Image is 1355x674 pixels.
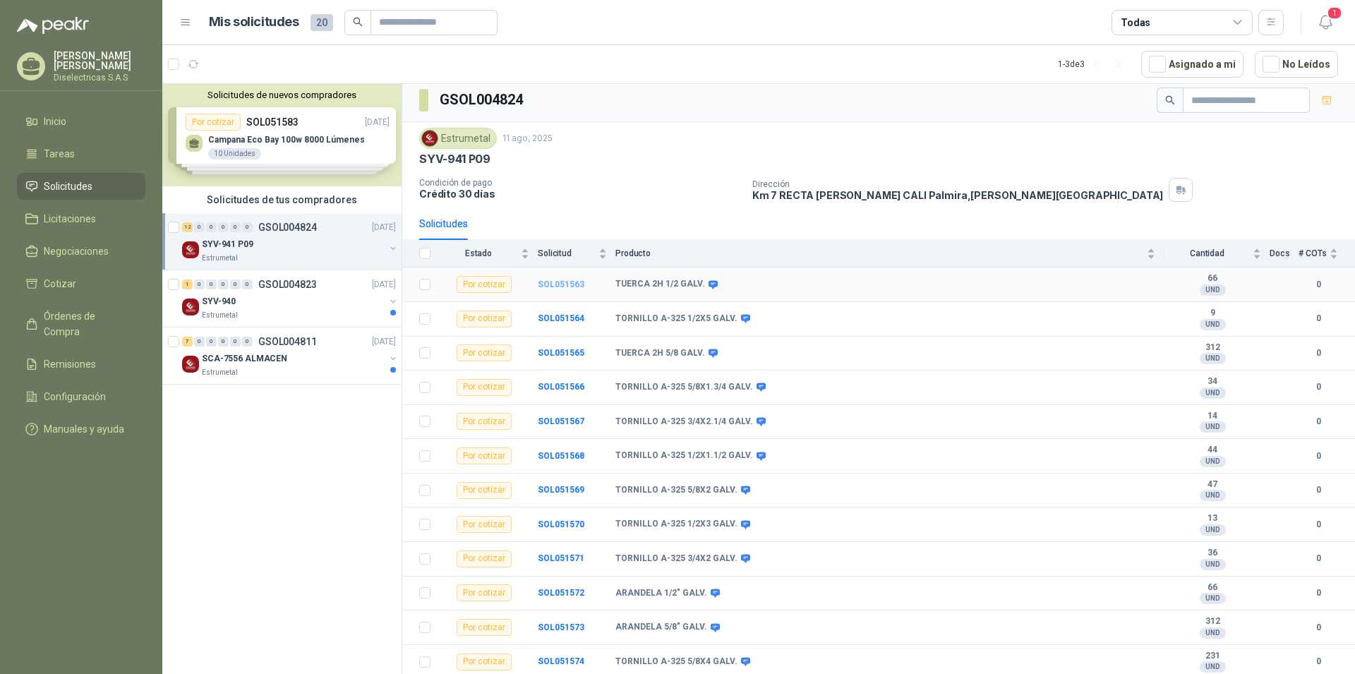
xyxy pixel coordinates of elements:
[44,114,66,129] span: Inicio
[419,152,490,167] p: SYV-941 P09
[615,519,737,530] b: TORNILLO A-325 1/2X3 GALV.
[457,413,512,430] div: Por cotizar
[202,295,236,308] p: SYV-940
[230,279,241,289] div: 0
[457,516,512,533] div: Por cotizar
[1164,240,1270,267] th: Cantidad
[538,416,584,426] a: SOL051567
[1200,490,1226,501] div: UND
[419,128,497,149] div: Estrumetal
[538,622,584,632] a: SOL051573
[538,519,584,529] a: SOL051570
[1299,586,1338,600] b: 0
[162,84,402,186] div: Solicitudes de nuevos compradoresPor cotizarSOL051583[DATE] Campana Eco Bay 100w 8000 Lúmenes10 U...
[457,311,512,327] div: Por cotizar
[194,337,205,347] div: 0
[209,12,299,32] h1: Mis solicitudes
[372,335,396,349] p: [DATE]
[457,654,512,670] div: Por cotizar
[538,348,584,358] a: SOL051565
[206,337,217,347] div: 0
[439,240,538,267] th: Estado
[182,299,199,315] img: Company Logo
[182,276,399,321] a: 1 0 0 0 0 0 GSOL004823[DATE] Company LogoSYV-940Estrumetal
[17,303,145,345] a: Órdenes de Compra
[1200,387,1226,399] div: UND
[17,17,89,34] img: Logo peakr
[615,588,707,599] b: ARANDELA 1/2" GALV.
[1200,559,1226,570] div: UND
[17,238,145,265] a: Negociaciones
[1313,10,1338,35] button: 1
[419,188,741,200] p: Crédito 30 días
[752,189,1164,201] p: Km 7 RECTA [PERSON_NAME] CALI Palmira , [PERSON_NAME][GEOGRAPHIC_DATA]
[1200,593,1226,604] div: UND
[1141,51,1243,78] button: Asignado a mi
[242,337,253,347] div: 0
[615,240,1164,267] th: Producto
[242,222,253,232] div: 0
[752,179,1164,189] p: Dirección
[1164,308,1261,319] b: 9
[230,222,241,232] div: 0
[17,205,145,232] a: Licitaciones
[457,619,512,636] div: Por cotizar
[206,279,217,289] div: 0
[54,51,145,71] p: [PERSON_NAME] [PERSON_NAME]
[202,352,287,366] p: SCA-7556 ALMACEN
[44,421,124,437] span: Manuales y ayuda
[615,485,737,496] b: TORNILLO A-325 5/8X2 GALV.
[194,222,205,232] div: 0
[1255,51,1338,78] button: No Leídos
[1200,524,1226,536] div: UND
[457,344,512,361] div: Por cotizar
[182,333,399,378] a: 7 0 0 0 0 0 GSOL004811[DATE] Company LogoSCA-7556 ALMACENEstrumetal
[44,211,96,227] span: Licitaciones
[538,240,615,267] th: Solicitud
[17,416,145,443] a: Manuales y ayuda
[457,584,512,601] div: Por cotizar
[1164,479,1261,491] b: 47
[44,146,75,162] span: Tareas
[538,485,584,495] a: SOL051569
[538,451,584,461] b: SOL051568
[372,278,396,291] p: [DATE]
[1200,456,1226,467] div: UND
[1299,240,1355,267] th: # COTs
[615,279,705,290] b: TUERCA 2H 1/2 GALV.
[1299,278,1338,291] b: 0
[615,382,753,393] b: TORNILLO A-325 5/8X1.3/4 GALV.
[182,222,193,232] div: 12
[44,356,96,372] span: Remisiones
[615,416,753,428] b: TORNILLO A-325 3/4X2.1/4 GALV.
[1200,627,1226,639] div: UND
[182,241,199,258] img: Company Logo
[182,219,399,264] a: 12 0 0 0 0 0 GSOL004824[DATE] Company LogoSYV-941 P09Estrumetal
[17,351,145,378] a: Remisiones
[54,73,145,82] p: Diselectricas S.A.S
[1299,380,1338,394] b: 0
[1299,655,1338,668] b: 0
[1121,15,1150,30] div: Todas
[17,108,145,135] a: Inicio
[538,382,584,392] b: SOL051566
[44,308,132,339] span: Órdenes de Compra
[1270,240,1299,267] th: Docs
[202,238,253,251] p: SYV-941 P09
[538,553,584,563] a: SOL051571
[419,178,741,188] p: Condición de pago
[372,221,396,234] p: [DATE]
[1164,445,1261,456] b: 44
[538,313,584,323] b: SOL051564
[17,140,145,167] a: Tareas
[202,367,238,378] p: Estrumetal
[182,356,199,373] img: Company Logo
[182,337,193,347] div: 7
[1164,651,1261,662] b: 231
[538,656,584,666] a: SOL051574
[206,222,217,232] div: 0
[218,222,229,232] div: 0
